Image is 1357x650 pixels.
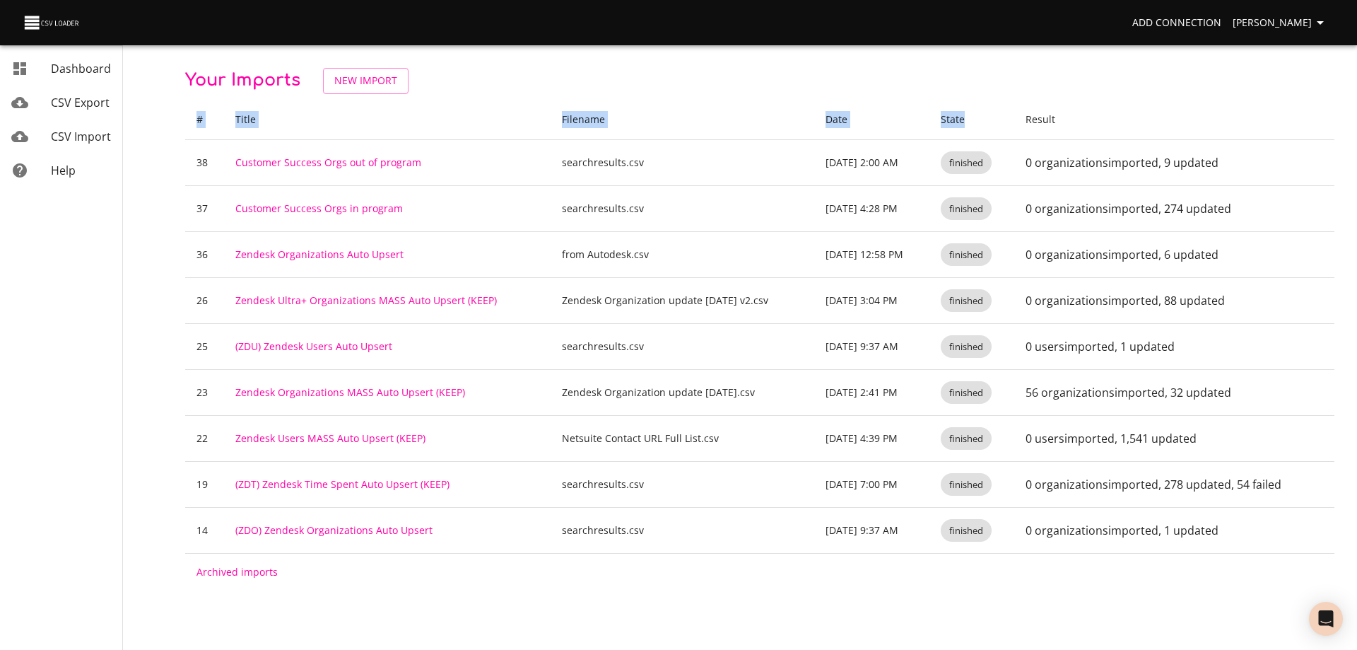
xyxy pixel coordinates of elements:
p: 0 organizations imported , 278 updated , 54 failed [1026,476,1323,493]
td: Zendesk Organization update [DATE].csv [551,369,814,415]
span: finished [941,524,992,538]
span: Add Connection [1132,14,1221,32]
td: [DATE] 4:39 PM [814,415,929,461]
td: searchresults.csv [551,185,814,231]
p: 0 users imported , 1,541 updated [1026,430,1323,447]
span: New Import [334,72,397,90]
td: 23 [185,369,224,415]
span: finished [941,294,992,308]
span: finished [941,248,992,262]
span: Your Imports [185,71,300,90]
th: # [185,100,224,140]
td: 38 [185,139,224,185]
td: searchresults.csv [551,461,814,507]
td: 26 [185,277,224,323]
p: 0 organizations imported , 9 updated [1026,154,1323,171]
th: Title [224,100,551,140]
td: 25 [185,323,224,369]
div: Open Intercom Messenger [1309,602,1343,636]
a: (ZDU) Zendesk Users Auto Upsert [235,339,392,353]
img: CSV Loader [23,13,82,33]
th: State [929,100,1014,140]
span: CSV Import [51,129,111,144]
a: Customer Success Orgs out of program [235,156,421,169]
p: 56 organizations imported , 32 updated [1026,384,1323,401]
th: Date [814,100,929,140]
td: 36 [185,231,224,277]
span: finished [941,156,992,170]
th: Result [1014,100,1334,140]
span: [PERSON_NAME] [1233,14,1329,32]
td: 19 [185,461,224,507]
a: New Import [323,68,409,94]
a: Zendesk Organizations Auto Upsert [235,248,404,261]
a: Zendesk Organizations MASS Auto Upsert (KEEP) [235,385,465,399]
td: 37 [185,185,224,231]
span: Help [51,163,76,178]
td: Netsuite Contact URL Full List.csv [551,415,814,461]
td: [DATE] 2:41 PM [814,369,929,415]
button: [PERSON_NAME] [1227,10,1334,36]
td: [DATE] 12:58 PM [814,231,929,277]
td: from Autodesk.csv [551,231,814,277]
td: [DATE] 4:28 PM [814,185,929,231]
span: finished [941,478,992,492]
span: Dashboard [51,61,111,76]
span: finished [941,386,992,400]
td: [DATE] 7:00 PM [814,461,929,507]
a: Zendesk Users MASS Auto Upsert (KEEP) [235,431,425,445]
span: finished [941,432,992,446]
td: [DATE] 2:00 AM [814,139,929,185]
span: CSV Export [51,95,110,110]
a: (ZDO) Zendesk Organizations Auto Upsert [235,523,433,537]
td: searchresults.csv [551,139,814,185]
td: [DATE] 9:37 AM [814,507,929,553]
span: finished [941,202,992,216]
p: 0 organizations imported , 1 updated [1026,522,1323,539]
span: finished [941,340,992,354]
a: Archived imports [196,565,278,579]
td: searchresults.csv [551,323,814,369]
p: 0 organizations imported , 88 updated [1026,292,1323,309]
th: Filename [551,100,814,140]
a: Customer Success Orgs in program [235,202,403,215]
a: (ZDT) Zendesk Time Spent Auto Upsert (KEEP) [235,477,450,491]
td: [DATE] 9:37 AM [814,323,929,369]
td: 14 [185,507,224,553]
p: 0 organizations imported , 6 updated [1026,246,1323,263]
a: Add Connection [1127,10,1227,36]
td: [DATE] 3:04 PM [814,277,929,323]
p: 0 users imported , 1 updated [1026,338,1323,355]
a: Zendesk Ultra+ Organizations MASS Auto Upsert (KEEP) [235,294,497,307]
td: Zendesk Organization update [DATE] v2.csv [551,277,814,323]
td: searchresults.csv [551,507,814,553]
p: 0 organizations imported , 274 updated [1026,200,1323,217]
td: 22 [185,415,224,461]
